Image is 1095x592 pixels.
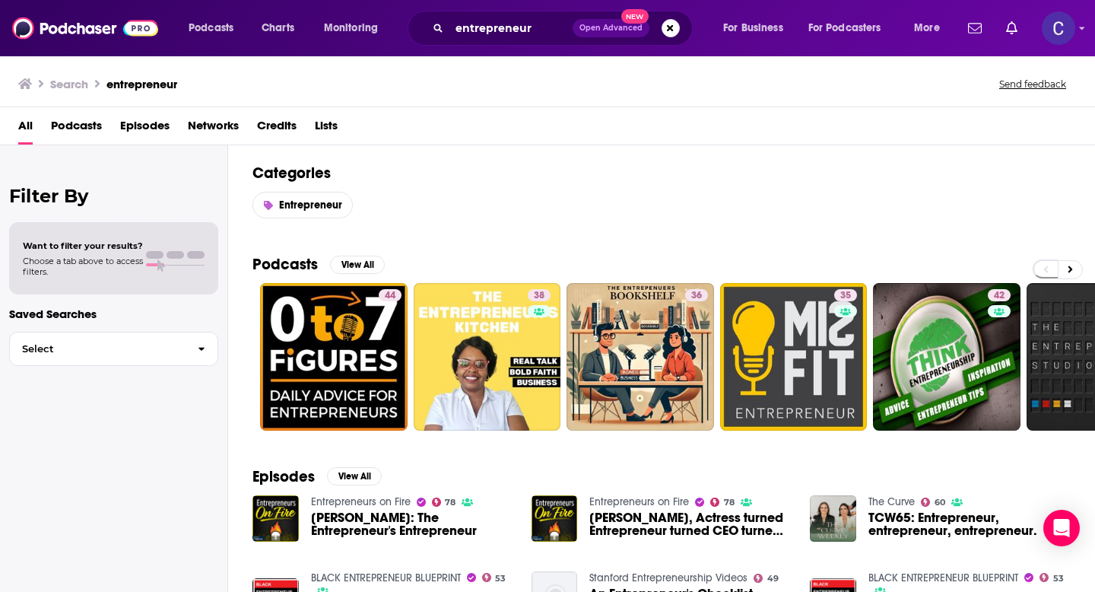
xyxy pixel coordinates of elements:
button: open menu [178,16,253,40]
span: [PERSON_NAME], Actress turned Entrepreneur turned CEO turned Entrepreneur! [589,511,792,537]
h2: Filter By [9,185,218,207]
div: Open Intercom Messenger [1043,510,1080,546]
span: Open Advanced [579,24,643,32]
a: 44 [379,289,401,301]
span: 78 [445,499,455,506]
button: View All [330,256,385,274]
span: Logged in as publicityxxtina [1042,11,1075,45]
button: open menu [713,16,802,40]
a: Amanda Pekoe, Actress turned Entrepreneur turned CEO turned Entrepreneur! [589,511,792,537]
a: Lists [315,113,338,145]
div: Search podcasts, credits, & more... [422,11,707,46]
span: 35 [840,288,851,304]
span: 78 [724,499,735,506]
a: 78 [710,498,735,507]
span: 60 [935,499,945,506]
h2: Episodes [252,467,315,486]
p: Saved Searches [9,307,218,321]
button: View All [327,467,382,485]
a: 78 [432,498,456,507]
span: More [914,18,940,39]
a: 36 [685,289,708,301]
a: 36 [567,283,714,431]
span: 49 [767,575,779,582]
a: Entrepreneurs on Fire [311,495,411,508]
a: Entrepreneurs on Fire [589,495,689,508]
span: 53 [495,575,506,582]
span: Want to filter your results? [23,240,143,251]
a: Podcasts [51,113,102,145]
a: EpisodesView All [252,467,382,486]
span: For Business [723,18,783,39]
span: Choose a tab above to access filters. [23,256,143,277]
button: Show profile menu [1042,11,1075,45]
a: 38 [528,289,551,301]
a: 49 [754,574,779,583]
h2: Categories [252,164,1071,183]
a: Show notifications dropdown [1000,15,1024,41]
a: PodcastsView All [252,255,385,274]
a: Entrepreneur [252,192,353,218]
a: 35 [834,289,857,301]
img: Podchaser - Follow, Share and Rate Podcasts [12,14,158,43]
a: William Shaker: The Entrepreneur's Entrepreneur [311,511,513,537]
a: Credits [257,113,297,145]
a: 42 [873,283,1020,431]
h2: Podcasts [252,255,318,274]
img: User Profile [1042,11,1075,45]
a: Show notifications dropdown [962,15,988,41]
a: BLACK ENTREPRENEUR BLUEPRINT [311,571,461,584]
a: All [18,113,33,145]
a: 60 [921,498,945,507]
a: 44 [260,283,408,431]
a: 38 [414,283,561,431]
span: 42 [994,288,1005,304]
input: Search podcasts, credits, & more... [449,16,573,40]
a: BLACK ENTREPRENEUR BLUEPRINT [868,571,1018,584]
a: 42 [988,289,1011,301]
h3: Search [50,77,88,91]
span: New [621,9,649,24]
span: 36 [691,288,702,304]
a: Episodes [120,113,170,145]
button: Select [9,332,218,366]
span: For Podcasters [808,18,881,39]
span: Podcasts [189,18,233,39]
a: Networks [188,113,239,145]
span: 53 [1053,575,1064,582]
button: Open AdvancedNew [573,19,649,37]
button: Send feedback [995,78,1071,91]
span: Charts [262,18,294,39]
span: 38 [534,288,544,304]
img: William Shaker: The Entrepreneur's Entrepreneur [252,495,299,542]
button: open menu [798,16,903,40]
button: open menu [313,16,398,40]
img: Amanda Pekoe, Actress turned Entrepreneur turned CEO turned Entrepreneur! [532,495,578,542]
h3: entrepreneur [106,77,177,91]
button: open menu [903,16,959,40]
span: Entrepreneur [279,199,342,212]
span: Monitoring [324,18,378,39]
span: 44 [385,288,395,304]
img: TCW65: Entrepreneur, entrepreneur, entrepreneur. [810,495,856,542]
a: Stanford Entrepreneurship Videos [589,571,747,584]
a: 53 [1039,573,1064,582]
a: 53 [482,573,506,582]
span: [PERSON_NAME]: The Entrepreneur's Entrepreneur [311,511,513,537]
a: TCW65: Entrepreneur, entrepreneur, entrepreneur. [868,511,1071,537]
a: 35 [720,283,868,431]
a: Charts [252,16,303,40]
a: The Curve [868,495,915,508]
span: Select [10,344,186,354]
